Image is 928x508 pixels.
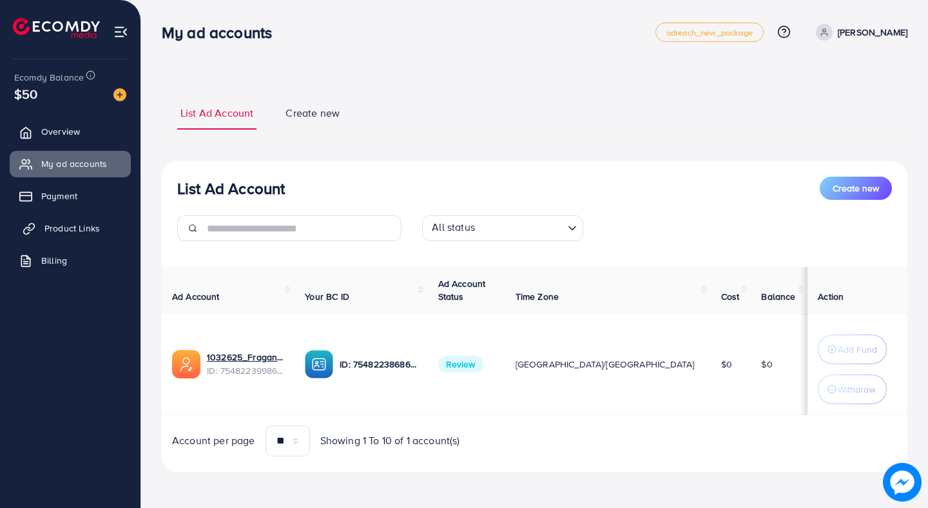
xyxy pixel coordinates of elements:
span: Showing 1 To 10 of 1 account(s) [320,433,460,448]
span: ID: 7548223998636015633 [207,364,284,377]
input: Search for option [479,218,563,238]
h3: List Ad Account [177,179,285,198]
span: Cost [721,290,740,303]
div: Search for option [422,215,583,241]
a: Overview [10,119,131,144]
span: Ad Account [172,290,220,303]
p: Withdraw [838,382,875,397]
span: Payment [41,190,77,202]
span: $0 [721,358,732,371]
span: Billing [41,254,67,267]
a: Product Links [10,215,131,241]
img: menu [113,24,128,39]
span: Account per page [172,433,255,448]
span: Product Links [44,222,100,235]
a: adreach_new_package [655,23,764,42]
p: Add Fund [838,342,877,357]
span: $0 [761,358,772,371]
h3: My ad accounts [162,23,282,42]
a: Billing [10,248,131,273]
div: <span class='underline'>1032625_Fraganics 1_1757457873291</span></br>7548223998636015633 [207,351,284,377]
span: Review [438,356,483,373]
a: 1032625_Fraganics 1_1757457873291 [207,351,284,364]
span: Action [818,290,844,303]
button: Withdraw [818,375,887,404]
span: Time Zone [516,290,559,303]
img: logo [13,18,100,38]
p: ID: 7548223868658778113 [340,357,417,372]
a: [PERSON_NAME] [811,24,907,41]
img: ic-ads-acc.e4c84228.svg [172,350,200,378]
span: [GEOGRAPHIC_DATA]/[GEOGRAPHIC_DATA] [516,358,695,371]
span: List Ad Account [180,106,253,121]
span: All status [429,217,478,238]
span: Ecomdy Balance [14,71,84,84]
button: Create new [820,177,892,200]
a: My ad accounts [10,151,131,177]
a: Payment [10,183,131,209]
span: Overview [41,125,80,138]
span: $50 [14,84,37,103]
span: Ad Account Status [438,277,486,303]
p: [PERSON_NAME] [838,24,907,40]
span: Create new [833,182,879,195]
span: Balance [761,290,795,303]
span: Create new [285,106,340,121]
img: image [883,463,922,502]
button: Add Fund [818,335,887,364]
span: Your BC ID [305,290,349,303]
img: ic-ba-acc.ded83a64.svg [305,350,333,378]
img: image [113,88,126,101]
span: adreach_new_package [666,28,753,37]
span: My ad accounts [41,157,107,170]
